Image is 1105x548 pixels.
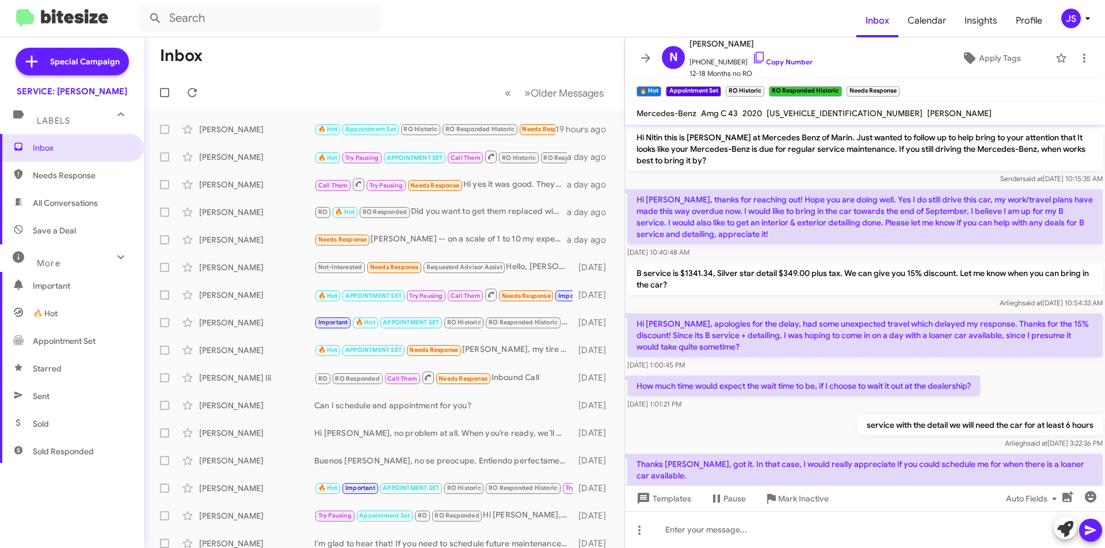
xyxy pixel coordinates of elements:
[199,344,314,356] div: [PERSON_NAME]
[689,37,813,51] span: [PERSON_NAME]
[33,308,58,319] span: 🔥 Hot
[33,225,76,236] span: Save a Deal
[502,292,551,300] span: Needs Response
[1051,9,1092,28] button: JS
[335,375,379,382] span: RO Responded
[345,125,396,133] span: Appointment Set
[701,108,738,118] span: Amg C 43
[403,125,437,133] span: RO Historic
[318,375,327,382] span: RO
[689,68,813,79] span: 12-18 Months no RO
[567,206,615,218] div: a day ago
[33,280,131,292] span: Important
[1007,4,1051,37] a: Profile
[199,455,314,466] div: [PERSON_NAME]
[199,206,314,218] div: [PERSON_NAME]
[318,263,363,271] span: Not-Interested
[573,344,615,356] div: [DATE]
[927,108,992,118] span: [PERSON_NAME]
[856,4,898,37] a: Inbox
[700,488,755,509] button: Pause
[345,346,402,354] span: APPOINTMENT SET
[858,415,1103,435] p: service with the detail we will need the car for at least 6 hours
[318,154,338,162] span: 🔥 Hot
[318,236,367,243] span: Needs Response
[16,48,129,75] a: Special Campaign
[314,509,573,522] div: Hi [PERSON_NAME], sorry for the delay I was checking in with your advisor [PERSON_NAME]. Parts go...
[199,289,314,301] div: [PERSON_NAME]
[627,313,1103,357] p: Hi [PERSON_NAME], apologies for the delay, had some unexpected travel which delayed my response. ...
[1027,439,1047,447] span: said at
[573,455,615,466] div: [DATE]
[979,48,1021,68] span: Apply Tags
[567,151,615,163] div: a day ago
[752,58,813,66] a: Copy Number
[522,125,571,133] span: Needs Response
[33,390,49,402] span: Sent
[627,248,689,256] span: [DATE] 10:40:48 AM
[489,484,558,492] span: RO Responded Historic
[37,116,70,126] span: Labels
[33,197,98,209] span: All Conversations
[314,427,573,439] div: Hi [PERSON_NAME], no problem at all. When you’re ready, we’ll be here to help with your Mercedes-...
[627,375,980,396] p: How much time would expect the wait time to be, if I choose to wait it out at the dealership?
[318,512,352,519] span: Try Pausing
[199,510,314,522] div: [PERSON_NAME]
[318,319,348,326] span: Important
[383,484,439,492] span: APPOINTMENT SET
[669,48,678,67] span: N
[199,262,314,273] div: [PERSON_NAME]
[199,179,314,190] div: [PERSON_NAME]
[33,446,94,457] span: Sold Responded
[139,5,381,32] input: Search
[314,343,573,357] div: [PERSON_NAME], my tire light is on however the tire pressure is correct. Can I turn it off?
[363,208,407,216] span: RO Responded
[387,375,417,382] span: Call Them
[409,346,458,354] span: Needs Response
[314,481,573,495] div: We’re offering limited-time specials through the end of the month:Oil Change $159.95 (Reg. $290)T...
[769,86,841,97] small: RO Responded Historic
[314,150,567,164] div: Honestly no it's always something that needs to be done I was going to see if it can be traded in
[439,375,487,382] span: Needs Response
[567,234,615,246] div: a day ago
[1006,488,1061,509] span: Auto Fields
[1005,439,1103,447] span: Arliegh [DATE] 3:22:36 PM
[314,400,573,411] div: Can I schedule and appointment for you?
[33,170,131,181] span: Needs Response
[50,56,120,67] span: Special Campaign
[335,208,355,216] span: 🔥 Hot
[637,86,661,97] small: 🔥 Hot
[898,4,955,37] a: Calendar
[1000,174,1103,183] span: Sender [DATE] 10:15:35 AM
[955,4,1007,37] a: Insights
[199,400,314,411] div: [PERSON_NAME]
[573,400,615,411] div: [DATE]
[314,455,573,466] div: Buenos [PERSON_NAME], no se preocupe. Entiendo perfectamente, gracias por avisar. Cuando tenga un...
[726,86,764,97] small: RO Historic
[33,335,96,347] span: Appointment Set
[199,372,314,384] div: [PERSON_NAME] Iii
[199,151,314,163] div: [PERSON_NAME]
[723,488,746,509] span: Pause
[447,484,481,492] span: RO Historic
[543,154,612,162] span: RO Responded Historic
[778,488,829,509] span: Mark Inactive
[627,263,1103,295] p: B service is $1341.34, Silver star detail $349.00 plus tax. We can give you 15% discount. Let me ...
[689,51,813,68] span: [PHONE_NUMBER]
[637,108,696,118] span: Mercedes-Benz
[627,189,1103,244] p: Hi [PERSON_NAME], thanks for reaching out! Hope you are doing well. Yes I do still drive this car...
[318,125,338,133] span: 🔥 Hot
[314,260,573,274] div: Hello, [PERSON_NAME]. I was dissatisfied with the service. 1. The code for the problem that was f...
[627,361,685,369] span: [DATE] 1:00:45 PM
[199,124,314,135] div: [PERSON_NAME]
[627,127,1103,171] p: Hi Nitin this is [PERSON_NAME] at Mercedes Benz of Marin. Just wanted to follow up to help bring ...
[666,86,721,97] small: Appointment Set
[199,317,314,328] div: [PERSON_NAME]
[498,81,611,105] nav: Page navigation example
[558,292,588,300] span: Important
[505,86,511,100] span: «
[435,512,479,519] span: RO Responded
[498,81,518,105] button: Previous
[1000,298,1103,307] span: Arliegh [DATE] 10:54:33 AM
